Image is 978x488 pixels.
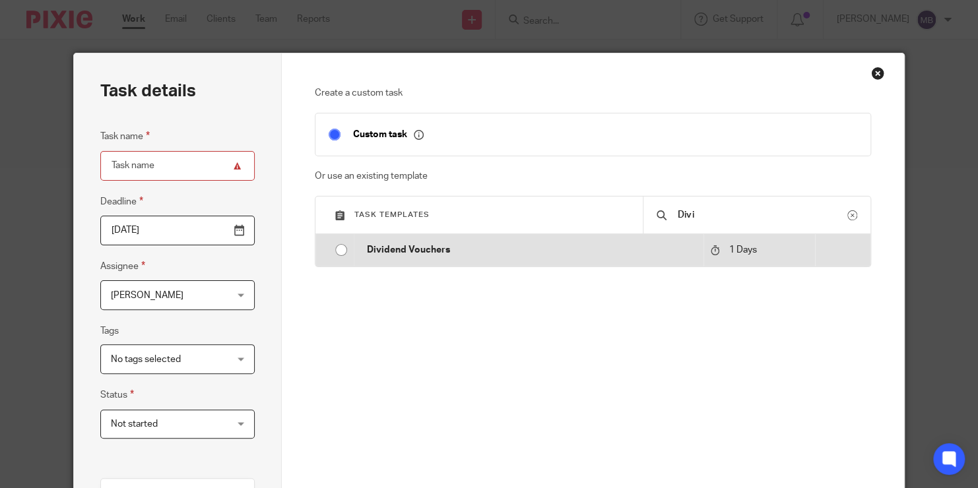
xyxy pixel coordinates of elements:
div: Close this dialog window [871,67,884,80]
p: Or use an existing template [315,169,871,183]
input: Search... [676,208,847,222]
input: Pick a date [100,216,254,245]
p: Create a custom task [315,86,871,100]
label: Deadline [100,194,143,209]
span: 1 Days [729,245,756,255]
p: Custom task [353,129,424,140]
span: No tags selected [111,355,181,364]
span: [PERSON_NAME] [111,291,183,300]
p: Dividend Vouchers [367,243,698,257]
h2: Task details [100,80,196,102]
label: Assignee [100,259,145,274]
span: Not started [111,419,158,429]
label: Status [100,387,134,402]
input: Task name [100,151,254,181]
label: Task name [100,129,150,144]
span: Task templates [354,211,430,218]
label: Tags [100,324,119,338]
